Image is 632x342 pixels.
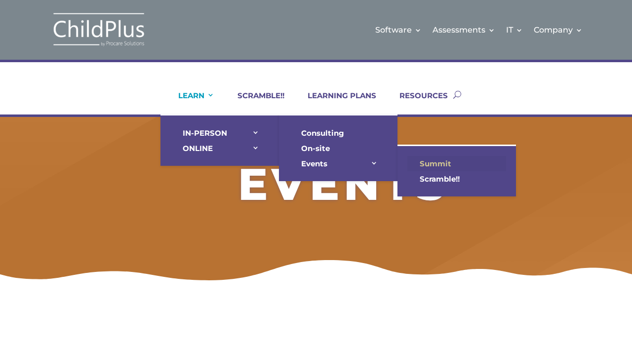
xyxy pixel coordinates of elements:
a: LEARNING PLANS [295,91,376,114]
a: Summit [407,156,506,171]
a: IN-PERSON [170,125,269,141]
a: Events [289,156,388,171]
a: RESOURCES [387,91,448,114]
a: Company [534,10,583,50]
a: LEARN [166,91,214,114]
a: Assessments [433,10,495,50]
a: ONLINE [170,141,269,156]
a: On-site [289,141,388,156]
a: SCRAMBLE!! [225,91,284,114]
a: Scramble!! [407,171,506,187]
a: Software [375,10,422,50]
a: IT [506,10,523,50]
h2: EVENTS [59,162,628,211]
a: Consulting [289,125,388,141]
